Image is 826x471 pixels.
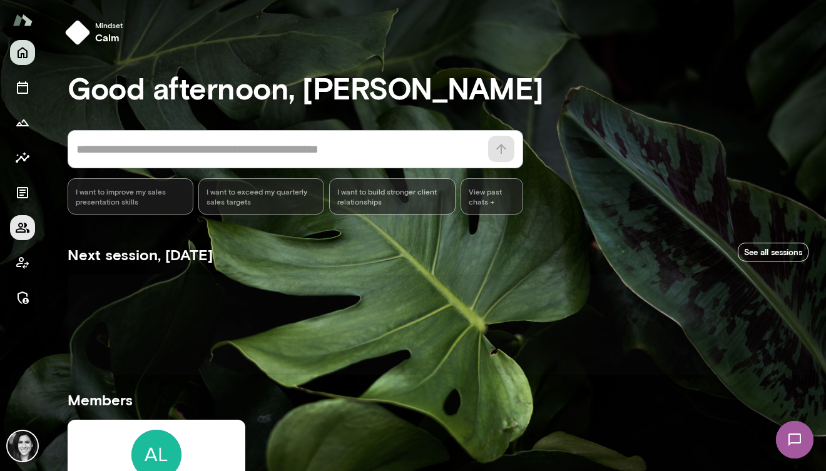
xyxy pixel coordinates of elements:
span: I want to build stronger client relationships [337,186,447,206]
button: Home [10,40,35,65]
div: I want to exceed my quarterly sales targets [198,178,324,215]
span: View past chats -> [461,178,523,215]
h5: Next session, [DATE] [68,245,213,265]
button: Insights [10,145,35,170]
button: Client app [10,250,35,275]
button: Members [10,215,35,240]
button: Manage [10,285,35,310]
img: Jamie Albers [8,431,38,461]
span: I want to exceed my quarterly sales targets [206,186,316,206]
button: Documents [10,180,35,205]
button: Growth Plan [10,110,35,135]
span: I want to improve my sales presentation skills [76,186,185,206]
button: Sessions [10,75,35,100]
img: mindset [65,20,90,45]
a: See all sessions [738,243,808,262]
img: Mento [13,8,33,32]
h6: calm [95,30,123,45]
h5: Members [68,390,808,410]
div: I want to improve my sales presentation skills [68,178,193,215]
span: Mindset [95,20,123,30]
div: I want to build stronger client relationships [329,178,455,215]
h3: Good afternoon, [PERSON_NAME] [68,70,808,105]
button: Mindsetcalm [60,15,133,50]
